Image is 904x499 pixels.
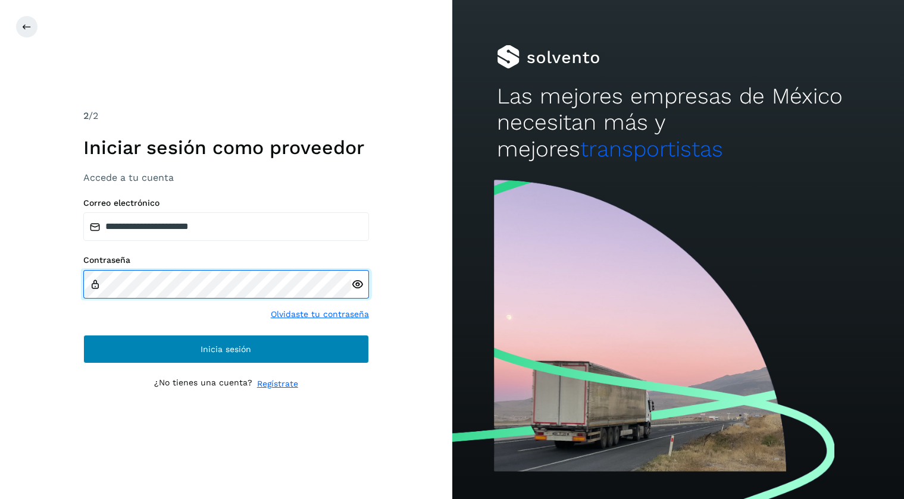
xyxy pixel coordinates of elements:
[83,109,369,123] div: /2
[83,255,369,265] label: Contraseña
[497,83,859,162] h2: Las mejores empresas de México necesitan más y mejores
[154,378,252,390] p: ¿No tienes una cuenta?
[271,308,369,321] a: Olvidaste tu contraseña
[83,110,89,121] span: 2
[83,136,369,159] h1: Iniciar sesión como proveedor
[257,378,298,390] a: Regístrate
[83,335,369,363] button: Inicia sesión
[83,172,369,183] h3: Accede a tu cuenta
[83,198,369,208] label: Correo electrónico
[580,136,723,162] span: transportistas
[201,345,251,353] span: Inicia sesión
